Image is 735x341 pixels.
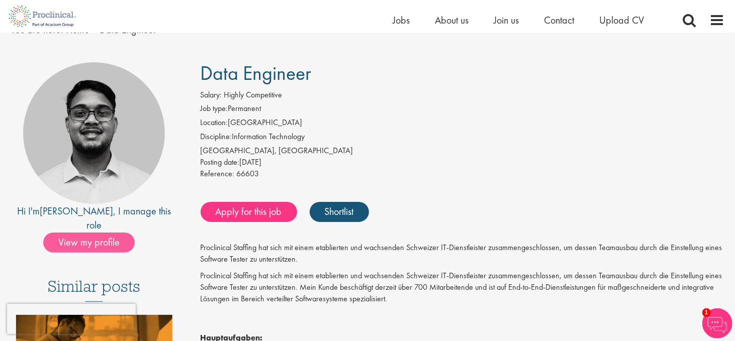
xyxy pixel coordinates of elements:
label: Discipline: [201,131,232,143]
div: [DATE] [201,157,725,168]
a: About us [435,14,469,27]
p: Proclinical Staffing hat sich mit einem etablierten und wachsenden Schweizer IT-Dienstleister zus... [201,270,725,305]
span: View my profile [43,233,135,253]
a: Jobs [393,14,410,27]
a: [PERSON_NAME] [40,204,113,217]
li: [GEOGRAPHIC_DATA] [201,117,725,131]
span: 1 [702,308,711,317]
span: Data Engineer [201,60,312,86]
iframe: reCAPTCHA [7,304,136,334]
span: 66603 [237,168,259,179]
a: View my profile [43,235,145,248]
span: Highly Competitive [224,89,283,100]
li: Permanent [201,103,725,117]
label: Location: [201,117,228,129]
li: Information Technology [201,131,725,145]
div: [GEOGRAPHIC_DATA], [GEOGRAPHIC_DATA] [201,145,725,157]
label: Job type: [201,103,228,115]
p: Proclinical Staffing hat sich mit einem etablierten und wachsenden Schweizer IT-Dienstleister zus... [201,242,725,265]
span: Posting date: [201,157,240,167]
div: Hi I'm , I manage this role [11,204,178,233]
h3: Similar posts [48,278,140,302]
label: Reference: [201,168,235,180]
img: imeage of recruiter Timothy Deschamps [23,62,165,204]
img: Chatbot [702,308,732,338]
label: Salary: [201,89,222,101]
a: Upload CV [599,14,644,27]
a: Apply for this job [201,202,297,222]
a: Shortlist [310,202,369,222]
a: Contact [544,14,574,27]
a: Join us [494,14,519,27]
